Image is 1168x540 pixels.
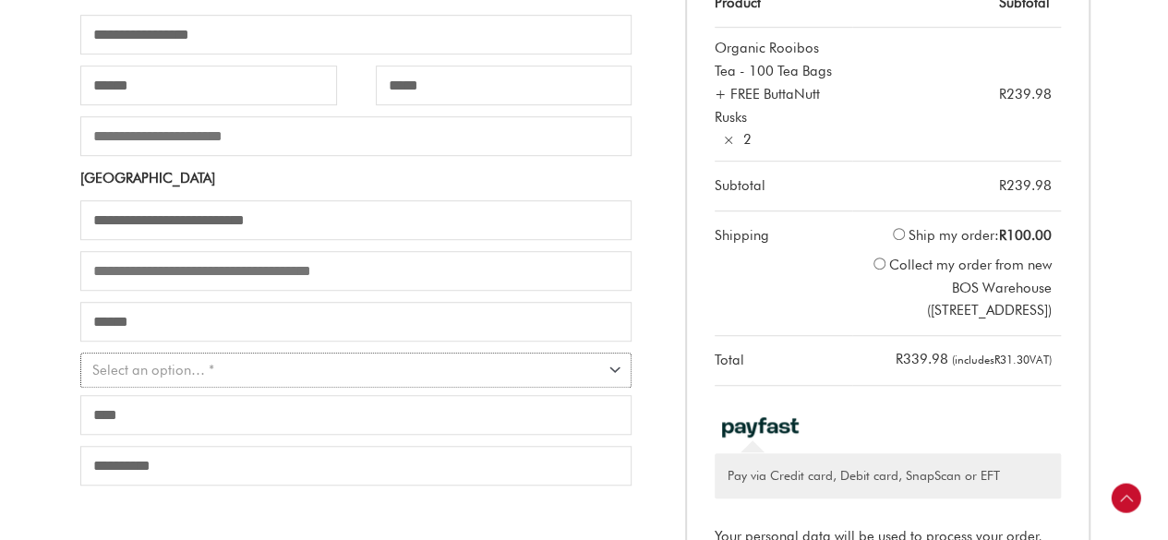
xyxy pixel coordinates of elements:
bdi: 239.98 [999,86,1052,102]
th: Total [715,336,852,386]
bdi: 100.00 [999,227,1052,244]
label: Ship my order: [909,227,1052,244]
span: 31.30 [994,353,1030,366]
th: Shipping [715,211,852,336]
div: Organic Rooibos Tea - 100 Tea Bags + FREE ButtaNutt Rusks [715,37,843,128]
bdi: 239.98 [999,177,1052,194]
span: Province [80,353,632,387]
label: Collect my order from new BOS Warehouse ([STREET_ADDRESS]) [889,257,1052,319]
span: R [994,353,1000,366]
th: Subtotal [715,162,852,211]
span: R [999,86,1006,102]
span: Select an option… * [92,362,214,378]
span: R [999,227,1006,244]
small: (includes VAT) [952,353,1052,366]
span: R [896,351,903,367]
p: Pay via Credit card, Debit card, SnapScan or EFT [728,466,1048,486]
bdi: 339.98 [896,351,948,367]
span: R [999,177,1006,194]
strong: [GEOGRAPHIC_DATA] [80,170,215,186]
strong: × 2 [723,128,752,151]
